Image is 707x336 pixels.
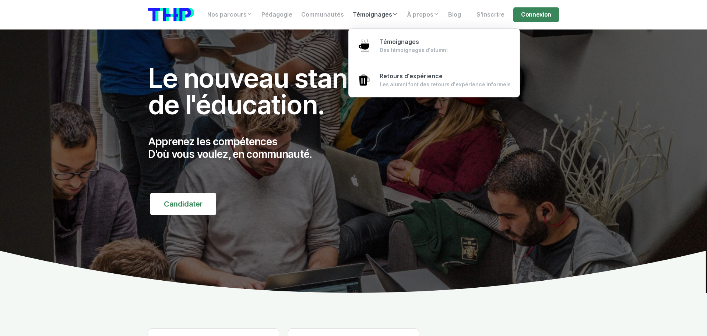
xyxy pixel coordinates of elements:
[348,7,402,22] a: Témoignages
[257,7,297,22] a: Pédagogie
[203,7,257,22] a: Nos parcours
[148,65,419,118] h1: Le nouveau standard de l'éducation.
[358,73,371,87] img: beer-14d7f5c207f57f081275ab10ea0b8a94.svg
[358,39,371,52] img: coffee-1-45024b9a829a1d79ffe67ffa7b865f2f.svg
[148,8,194,21] img: logo
[349,28,520,63] a: Témoignages Des témoignages d'alumni
[297,7,348,22] a: Communautés
[349,63,520,97] a: Retours d'expérience Les alumni font des retours d'expérience informels
[472,7,509,22] a: S'inscrire
[380,38,419,45] span: Témoignages
[380,73,443,80] span: Retours d'expérience
[150,193,216,215] a: Candidater
[148,136,419,160] p: Apprenez les compétences D'où vous voulez, en communauté.
[444,7,465,22] a: Blog
[402,7,444,22] a: À propos
[380,46,448,54] div: Des témoignages d'alumni
[513,7,559,22] a: Connexion
[380,81,511,88] div: Les alumni font des retours d'expérience informels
